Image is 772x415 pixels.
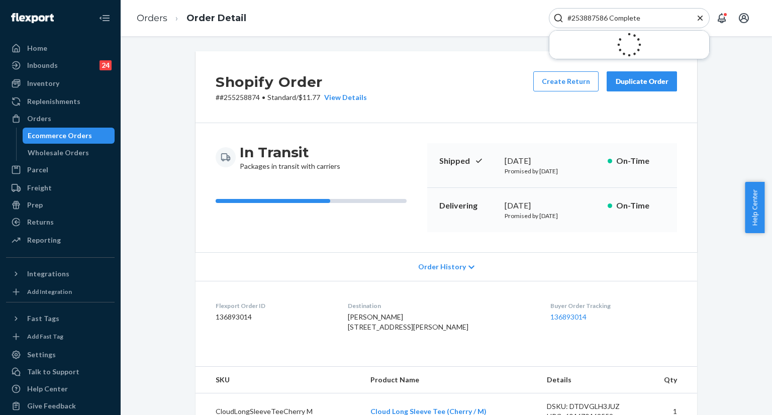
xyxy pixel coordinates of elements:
[6,40,115,56] a: Home
[27,287,72,296] div: Add Integration
[505,212,600,220] p: Promised by [DATE]
[6,266,115,282] button: Integrations
[27,200,43,210] div: Prep
[6,180,115,196] a: Freight
[553,13,563,23] svg: Search Icon
[6,111,115,127] a: Orders
[6,347,115,363] a: Settings
[27,165,48,175] div: Parcel
[27,96,80,107] div: Replenishments
[6,381,115,397] a: Help Center
[28,131,92,141] div: Ecommerce Orders
[27,217,54,227] div: Returns
[216,71,367,92] h2: Shopify Order
[129,4,254,33] ol: breadcrumbs
[240,143,340,161] h3: In Transit
[615,76,668,86] div: Duplicate Order
[216,92,367,102] p: # #255258874 / $11.77
[27,401,76,411] div: Give Feedback
[27,269,69,279] div: Integrations
[28,148,89,158] div: Wholesale Orders
[262,93,265,101] span: •
[186,13,246,24] a: Order Detail
[6,364,115,380] a: Talk to Support
[616,155,665,167] p: On-Time
[695,13,705,24] button: Close Search
[539,367,649,393] th: Details
[23,128,115,144] a: Ecommerce Orders
[6,57,115,73] a: Inbounds24
[216,312,332,322] dd: 136893014
[505,167,600,175] p: Promised by [DATE]
[27,235,61,245] div: Reporting
[547,401,641,411] div: DSKU: DTDVGLH3JUZ
[27,43,47,53] div: Home
[6,286,115,298] a: Add Integration
[216,301,332,310] dt: Flexport Order ID
[533,71,599,91] button: Create Return
[240,143,340,171] div: Packages in transit with carriers
[505,200,600,212] div: [DATE]
[27,183,52,193] div: Freight
[94,8,115,28] button: Close Navigation
[607,71,677,91] button: Duplicate Order
[712,8,732,28] button: Open notifications
[439,200,497,212] p: Delivering
[6,93,115,110] a: Replenishments
[320,92,367,102] button: View Details
[6,310,115,327] button: Fast Tags
[563,13,687,23] input: Search Input
[362,367,539,393] th: Product Name
[27,367,79,377] div: Talk to Support
[6,75,115,91] a: Inventory
[267,93,296,101] span: Standard
[734,8,754,28] button: Open account menu
[6,398,115,414] button: Give Feedback
[505,155,600,167] div: [DATE]
[418,262,466,272] span: Order History
[6,232,115,248] a: Reporting
[745,182,764,233] button: Help Center
[100,60,112,70] div: 24
[137,13,167,24] a: Orders
[6,214,115,230] a: Returns
[27,350,56,360] div: Settings
[439,155,497,167] p: Shipped
[23,145,115,161] a: Wholesale Orders
[196,367,362,393] th: SKU
[348,301,535,310] dt: Destination
[27,332,63,341] div: Add Fast Tag
[348,313,468,331] span: [PERSON_NAME] [STREET_ADDRESS][PERSON_NAME]
[6,331,115,343] a: Add Fast Tag
[27,314,59,324] div: Fast Tags
[27,60,58,70] div: Inbounds
[616,200,665,212] p: On-Time
[6,162,115,178] a: Parcel
[649,367,697,393] th: Qty
[550,301,677,310] dt: Buyer Order Tracking
[27,384,68,394] div: Help Center
[6,197,115,213] a: Prep
[11,13,54,23] img: Flexport logo
[27,78,59,88] div: Inventory
[550,313,587,321] a: 136893014
[27,114,51,124] div: Orders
